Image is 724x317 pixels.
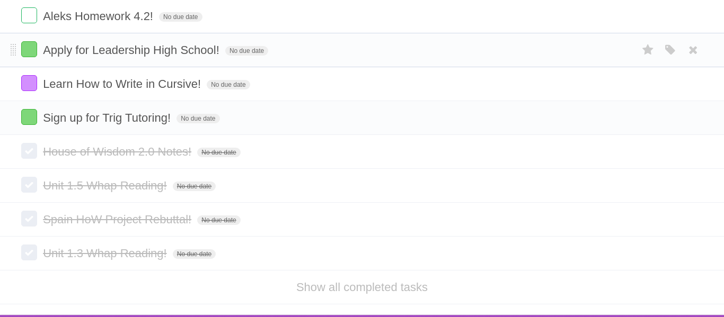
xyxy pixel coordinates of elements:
[43,43,222,57] span: Apply for Leadership High School!
[159,12,202,22] span: No due date
[21,109,37,125] label: Done
[173,249,216,259] span: No due date
[43,179,170,192] span: Unit 1.5 Whap Reading!
[21,244,37,260] label: Done
[43,111,173,124] span: Sign up for Trig Tutoring!
[296,280,428,294] a: Show all completed tasks
[21,143,37,159] label: Done
[176,114,219,123] span: No due date
[21,211,37,227] label: Done
[21,177,37,193] label: Done
[638,41,658,59] label: Star task
[197,215,240,225] span: No due date
[207,80,250,89] span: No due date
[197,148,240,157] span: No due date
[43,10,156,23] span: Aleks Homework 4.2!
[21,75,37,91] label: Done
[225,46,268,56] span: No due date
[21,7,37,23] label: Done
[173,182,216,191] span: No due date
[21,41,37,57] label: Done
[43,145,194,158] span: House of Wisdom 2.0 Notes!
[43,77,204,90] span: Learn How to Write in Cursive!
[43,247,170,260] span: Unit 1.3 Whap Reading!
[43,213,194,226] span: Spain HoW Project Rebuttal!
